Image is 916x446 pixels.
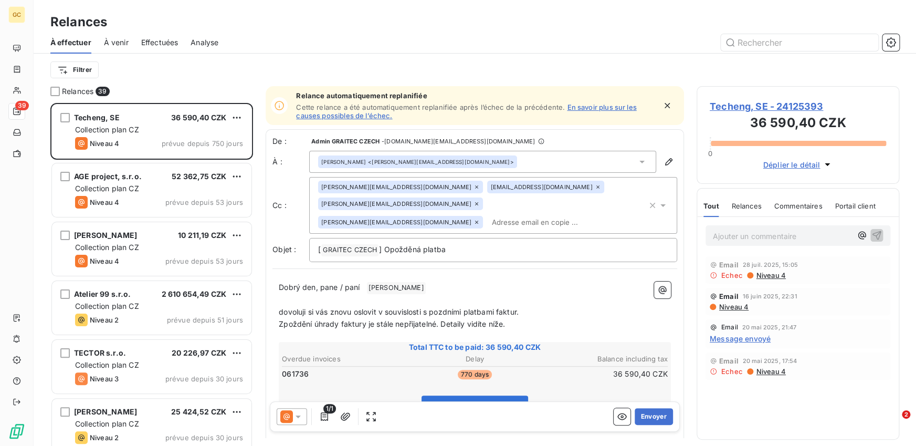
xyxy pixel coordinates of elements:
[272,136,309,147] span: De :
[721,34,878,51] input: Rechercher
[74,289,131,298] span: Atelier 99 s.r.o.
[763,159,820,170] span: Déplier le détail
[540,354,668,365] th: Balance including tax
[296,91,656,100] span: Relance automatiquement replanifiée
[90,139,119,148] span: Niveau 4
[710,113,886,134] h3: 36 590,40 CZK
[90,198,119,206] span: Niveau 4
[410,354,539,365] th: Delay
[318,245,321,254] span: [
[272,157,309,167] label: À :
[379,245,446,254] span: ] Opožděná platba
[171,113,226,122] span: 36 590,40 CZK
[458,370,492,379] span: 770 days
[774,202,823,210] span: Commentaires
[280,342,669,352] span: Total TTC to be paid: 36 590,40 CZK
[323,403,336,413] span: 1/1
[50,13,107,32] h3: Relances
[742,324,797,330] span: 20 mai 2025, 21:47
[902,410,910,419] span: 2
[743,358,797,364] span: 20 mai 2025, 17:54
[74,231,137,240] span: [PERSON_NAME]
[75,302,139,310] span: Collection plan CZ
[191,37,218,48] span: Analyse
[172,348,226,357] span: 20 226,97 CZK
[279,307,519,316] span: dovoluji si vás znovu oslovit v souvislosti s pozdními platbami faktur.
[721,271,743,279] span: Echec
[719,292,739,300] span: Email
[719,357,739,365] span: Email
[311,138,380,144] span: Admin GRAITEC CZECH
[8,423,25,440] img: Logo LeanPay
[703,202,719,210] span: Tout
[171,407,226,416] span: 25 424,52 CZK
[8,103,25,120] a: 39
[90,433,119,442] span: Niveau 2
[367,282,426,294] span: [PERSON_NAME]
[90,316,119,324] span: Niveau 2
[321,158,513,165] div: <[PERSON_NAME][EMAIL_ADDRESS][DOMAIN_NAME]>
[296,103,636,120] a: En savoir plus sur les causes possibles de l’échec.
[718,303,749,311] span: Niveau 4
[75,419,139,428] span: Collection plan CZ
[50,103,253,446] div: grid
[74,172,142,181] span: AGE project, s.r.o.
[172,172,226,181] span: 52 362,75 CZK
[731,202,761,210] span: Relances
[15,101,29,110] span: 39
[835,202,875,210] span: Portail client
[760,159,836,171] button: Déplier le détail
[75,125,139,134] span: Collection plan CZ
[721,324,738,330] span: Email
[272,200,309,211] label: Cc :
[321,219,471,225] span: [PERSON_NAME][EMAIL_ADDRESS][DOMAIN_NAME]
[281,354,409,365] th: Overdue invoices
[708,149,712,158] span: 0
[710,333,771,344] span: Message envoyé
[279,283,360,292] span: Dobrý den, pane / paní
[487,214,608,230] input: Adresse email en copie ...
[321,158,366,165] span: [PERSON_NAME]
[721,367,743,376] span: Echec
[719,261,739,269] span: Email
[540,368,668,380] td: 36 590,40 CZK
[96,87,109,96] span: 39
[743,262,798,268] span: 28 juil. 2025, 15:05
[162,139,243,148] span: prévue depuis 750 jours
[50,61,99,78] button: Filtrer
[321,244,378,256] span: GRAITEC CZECH
[279,319,505,328] span: Zpoždění úhrady faktury je stále nepřijatelné. Detaily vidíte níže.
[62,86,93,97] span: Relances
[104,37,129,48] span: À venir
[8,6,25,23] div: GC
[167,316,243,324] span: prévue depuis 51 jours
[755,271,786,279] span: Niveau 4
[162,289,226,298] span: 2 610 654,49 CZK
[490,184,592,190] span: [EMAIL_ADDRESS][DOMAIN_NAME]
[296,103,565,111] span: Cette relance a été automatiquement replanifiée après l’échec de la précédente.
[743,293,797,299] span: 16 juin 2025, 22:31
[74,113,120,122] span: Techeng, SE
[75,184,139,193] span: Collection plan CZ
[282,369,309,379] span: 061736
[165,257,243,265] span: prévue depuis 53 jours
[74,348,126,357] span: TECTOR s.r.o.
[710,99,886,113] span: Techeng, SE - 24125393
[635,408,673,424] button: Envoyer
[165,433,243,442] span: prévue depuis 30 jours
[141,37,178,48] span: Effectuées
[75,360,139,369] span: Collection plan CZ
[165,198,243,206] span: prévue depuis 53 jours
[382,138,535,144] span: - [DOMAIN_NAME][EMAIL_ADDRESS][DOMAIN_NAME]
[74,407,137,416] span: [PERSON_NAME]
[165,375,243,383] span: prévue depuis 30 jours
[90,257,119,265] span: Niveau 4
[50,37,91,48] span: À effectuer
[755,367,786,376] span: Niveau 4
[321,201,471,207] span: [PERSON_NAME][EMAIL_ADDRESS][DOMAIN_NAME]
[880,410,906,435] iframe: Intercom live chat
[178,231,226,240] span: 10 211,19 CZK
[272,245,296,254] span: Objet :
[75,243,139,252] span: Collection plan CZ
[321,184,471,190] span: [PERSON_NAME][EMAIL_ADDRESS][DOMAIN_NAME]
